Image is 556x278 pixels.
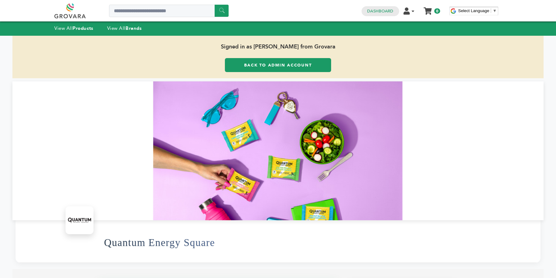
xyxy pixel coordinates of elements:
[67,208,92,233] img: Quantum Energy Square Logo
[107,25,142,31] a: View AllBrands
[434,8,440,14] span: 0
[458,8,489,13] span: Select Language
[73,25,93,31] strong: Products
[367,8,393,14] a: Dashboard
[54,25,93,31] a: View AllProducts
[424,6,431,12] a: My Cart
[109,5,229,17] input: Search a product or brand...
[225,58,331,72] a: Back to Admin Account
[104,227,215,258] h1: Quantum Energy Square
[458,8,497,13] a: Select Language​
[12,36,544,58] span: Signed in as [PERSON_NAME] from Grovara
[125,25,142,31] strong: Brands
[493,8,497,13] span: ▼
